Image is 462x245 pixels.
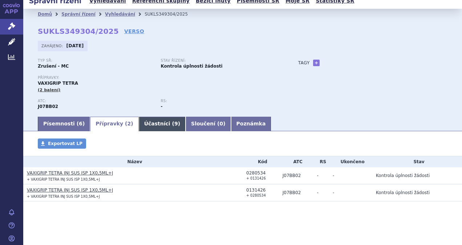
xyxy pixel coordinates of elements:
span: - [317,190,318,195]
div: 0131426 [246,188,279,193]
a: Sloučení (0) [186,117,231,131]
span: 6 [79,121,82,126]
a: Vyhledávání [105,12,135,17]
a: Exportovat LP [38,138,86,149]
strong: SUKLS349304/2025 [38,27,119,36]
th: Ukončeno [329,156,372,167]
span: VAXIGRIP TETRA [38,81,78,86]
a: Domů [38,12,52,17]
strong: - [161,104,162,109]
p: RS: [161,99,276,103]
a: VAXIGRIP TETRA INJ SUS ISP 1X0,5ML+J [27,188,113,193]
strong: Kontrola úplnosti žádosti [161,64,222,69]
th: Název [23,156,243,167]
small: + VAXIGRIP TETRA INJ SUS ISP 1X0,5ML+J [27,194,100,198]
th: Stav [372,156,462,167]
a: VAXIGRIP TETRA INJ SUS ISP 1X0,5ML+J [27,170,113,176]
span: Exportovat LP [48,141,82,146]
p: Typ SŘ: [38,59,153,63]
th: ATC [279,156,313,167]
strong: Zrušení - MC [38,64,69,69]
span: - [317,173,318,178]
li: SUKLS349304/2025 [145,9,197,20]
td: CHŘIPKA, INAKTIVOVANÁ VAKCÍNA, ŠTĚPENÝ VIRUS NEBO POVRCHOVÝ ANTIGEN [279,167,313,184]
a: + [313,60,320,66]
a: Přípravky (2) [90,117,138,131]
p: Stav řízení: [161,59,276,63]
th: Kód [243,156,279,167]
span: Zahájeno: [41,43,64,49]
a: Správní řízení [61,12,96,17]
span: - [333,190,334,195]
span: - [333,173,334,178]
a: Písemnosti (6) [38,117,90,131]
span: (2 balení) [38,88,61,92]
h3: Tagy [298,59,310,67]
th: RS [313,156,329,167]
td: Kontrola úplnosti žádosti [372,184,462,201]
strong: [DATE] [66,43,84,48]
span: 2 [127,121,131,126]
strong: CHŘIPKA, INAKTIVOVANÁ VAKCÍNA, ŠTĚPENÝ VIRUS NEBO POVRCHOVÝ ANTIGEN [38,104,58,109]
small: + 0131426 [246,176,266,180]
span: 0 [219,121,223,126]
a: VERSO [124,28,144,35]
small: + VAXIGRIP TETRA INJ SUS ISP 1X0,5ML+J [27,177,100,181]
a: Poznámka [231,117,271,131]
td: Kontrola úplnosti žádosti [372,167,462,184]
div: 0280534 [246,170,279,176]
small: + 0280534 [246,193,266,197]
p: ATC: [38,99,153,103]
a: Účastníci (9) [139,117,186,131]
td: CHŘIPKA, INAKTIVOVANÁ VAKCÍNA, ŠTĚPENÝ VIRUS NEBO POVRCHOVÝ ANTIGEN [279,184,313,201]
span: 9 [174,121,178,126]
p: Přípravky: [38,76,284,80]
